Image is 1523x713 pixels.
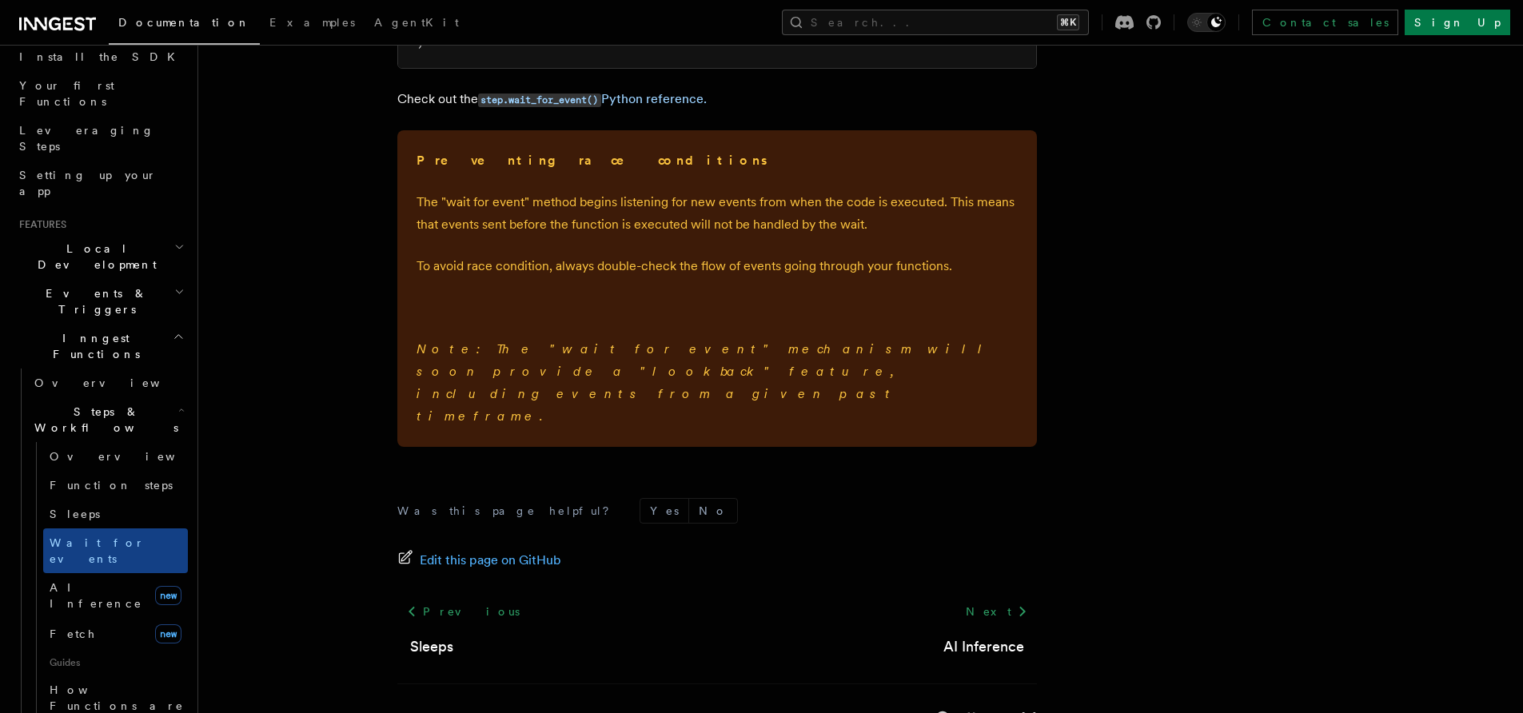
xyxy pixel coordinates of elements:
[13,161,188,205] a: Setting up your app
[13,71,188,116] a: Your first Functions
[397,597,529,626] a: Previous
[34,376,199,389] span: Overview
[689,499,737,523] button: No
[13,279,188,324] button: Events & Triggers
[640,499,688,523] button: Yes
[417,341,994,424] em: Note: The "wait for event" mechanism will soon provide a "lookback" feature, including events fro...
[943,635,1024,658] a: AI Inference
[50,627,96,640] span: Fetch
[109,5,260,45] a: Documentation
[28,404,178,436] span: Steps & Workflows
[1405,10,1510,35] a: Sign Up
[50,536,145,565] span: Wait for events
[13,116,188,161] a: Leveraging Steps
[397,503,620,519] p: Was this page helpful?
[260,5,365,43] a: Examples
[43,471,188,500] a: Function steps
[13,234,188,279] button: Local Development
[118,16,250,29] span: Documentation
[13,324,188,368] button: Inngest Functions
[269,16,355,29] span: Examples
[43,442,188,471] a: Overview
[50,581,142,610] span: AI Inference
[397,549,561,572] a: Edit this page on GitHub
[956,597,1037,626] a: Next
[417,255,1018,277] p: To avoid race condition, always double-check the flow of events going through your functions.
[417,191,1018,236] p: The "wait for event" method begins listening for new events from when the code is executed. This ...
[155,586,181,605] span: new
[43,573,188,618] a: AI Inferencenew
[1252,10,1398,35] a: Contact sales
[782,10,1089,35] button: Search...⌘K
[417,153,770,168] strong: Preventing race conditions
[43,500,188,528] a: Sleeps
[374,16,459,29] span: AgentKit
[19,169,157,197] span: Setting up your app
[50,450,214,463] span: Overview
[43,618,188,650] a: Fetchnew
[420,549,561,572] span: Edit this page on GitHub
[397,88,1037,111] p: Check out the
[13,330,173,362] span: Inngest Functions
[13,42,188,71] a: Install the SDK
[1187,13,1226,32] button: Toggle dark mode
[478,94,601,107] code: step.wait_for_event()
[1057,14,1079,30] kbd: ⌘K
[365,5,468,43] a: AgentKit
[13,285,174,317] span: Events & Triggers
[19,124,154,153] span: Leveraging Steps
[43,528,188,573] a: Wait for events
[417,38,423,50] span: )
[478,91,707,106] a: step.wait_for_event()Python reference.
[43,650,188,675] span: Guides
[155,624,181,643] span: new
[50,508,100,520] span: Sleeps
[50,479,173,492] span: Function steps
[28,397,188,442] button: Steps & Workflows
[410,635,453,658] a: Sleeps
[19,79,114,108] span: Your first Functions
[28,368,188,397] a: Overview
[19,50,185,63] span: Install the SDK
[13,241,174,273] span: Local Development
[13,218,66,231] span: Features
